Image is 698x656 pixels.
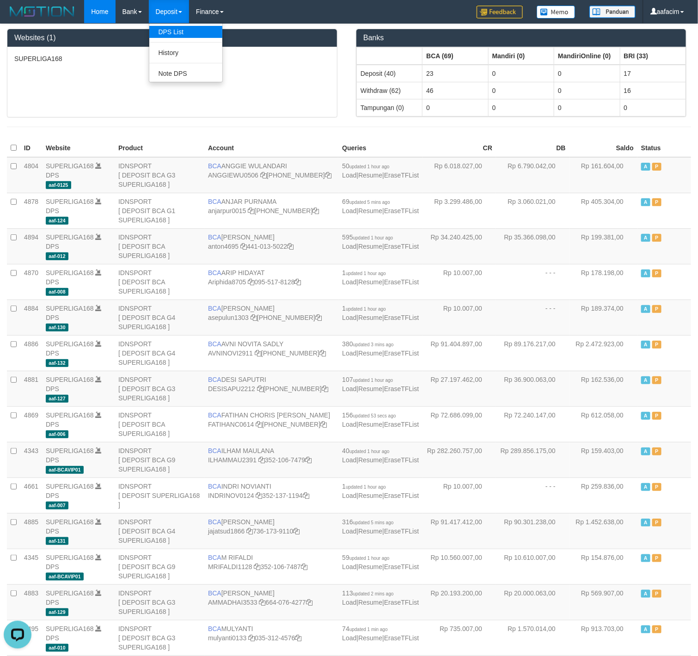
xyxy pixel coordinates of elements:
a: EraseTFList [384,278,419,286]
td: IDNSPORT [ DEPOSIT BCA G9 SUPERLIGA168 ] [115,549,204,584]
a: Resume [358,243,382,250]
td: - - - [496,478,569,513]
th: Status [637,139,691,157]
td: Rp 34.240.425,00 [422,228,496,264]
a: Copy mulyanti0133 to clipboard [248,634,255,642]
span: aaf-132 [46,359,68,367]
span: 40 [342,447,389,454]
td: IDNSPORT [ DEPOSIT BCA G3 SUPERLIGA168 ] [115,371,204,406]
span: aaf-130 [46,324,68,331]
td: Rp 10.007,00 [422,478,496,513]
span: aaf-BCAVIP01 [46,466,84,474]
td: AVNI NOVITA SADLY [PHONE_NUMBER] [204,335,338,371]
td: ILHAM MAULANA 352-106-7479 [204,442,338,478]
td: DPS [42,549,115,584]
a: EraseTFList [384,527,419,535]
a: Copy MRIFALDI1128 to clipboard [254,563,261,570]
span: aaf-007 [46,502,68,509]
a: Copy 4062281620 to clipboard [313,207,319,215]
a: EraseTFList [384,172,419,179]
td: [PERSON_NAME] 441-013-5022 [204,228,338,264]
h3: Websites (1) [14,34,330,42]
th: Queries [338,139,422,157]
span: updated 5 mins ago [353,520,394,525]
td: DPS [42,335,115,371]
a: Copy jajatsud1866 to clipboard [246,527,253,535]
a: SUPERLIGA168 [46,305,94,312]
a: ANGGIEWU0506 [208,172,258,179]
td: Rp 199.381,00 [569,228,637,264]
span: | | [342,198,419,215]
td: Rp 282.260.757,00 [422,442,496,478]
span: updated 1 hour ago [349,449,390,454]
a: Copy FATIHANC0614 to clipboard [256,421,262,428]
a: Load [342,385,356,392]
td: DPS [42,264,115,300]
a: Resume [358,207,382,215]
a: jajatsud1866 [208,527,245,535]
a: Copy asepulun1303 to clipboard [251,314,257,321]
td: 0 [422,99,488,116]
td: 0 [488,82,554,99]
span: updated 3 mins ago [353,342,394,347]
td: 0 [554,82,620,99]
th: Account [204,139,338,157]
span: BCA [208,376,221,383]
span: aaf-124 [46,217,68,225]
span: Paused [652,341,661,349]
td: 4878 [20,193,42,228]
span: 1 [342,305,386,312]
td: IDNSPORT [ DEPOSIT SUPERLIGA168 ] [115,478,204,513]
td: Rp 91.404.897,00 [422,335,496,371]
a: Note DPS [149,67,222,80]
td: 23 [422,65,488,82]
span: | | [342,447,419,464]
span: BCA [208,518,221,526]
a: Load [342,207,356,215]
td: Rp 162.536,00 [569,371,637,406]
td: 4885 [20,513,42,549]
a: MRIFALDI1128 [208,563,252,570]
td: 4870 [20,264,42,300]
span: aaf-127 [46,395,68,403]
td: 4884 [20,300,42,335]
td: - - - [496,264,569,300]
td: Tampungan (0) [357,99,422,116]
span: | | [342,518,419,535]
td: 17 [620,65,686,82]
span: | | [342,305,419,321]
a: Copy 0955178128 to clipboard [295,278,301,286]
td: DPS [42,442,115,478]
a: EraseTFList [384,207,419,215]
th: Group: activate to sort column ascending [357,47,422,65]
td: Rp 159.403,00 [569,442,637,478]
td: M RIFALDI 352-106-7487 [204,549,338,584]
a: EraseTFList [384,385,419,392]
span: Active [641,341,650,349]
a: Copy Ariphida8705 to clipboard [248,278,254,286]
button: Open LiveChat chat widget [4,4,31,31]
td: 46 [422,82,488,99]
a: SUPERLIGA168 [46,340,94,348]
td: ANJAR PURNAMA [PHONE_NUMBER] [204,193,338,228]
span: Paused [652,376,661,384]
td: IDNSPORT [ DEPOSIT BCA G1 SUPERLIGA168 ] [115,193,204,228]
a: SUPERLIGA168 [46,589,94,597]
span: 316 [342,518,393,526]
a: EraseTFList [384,421,419,428]
td: ANGGIE WULANDARI [PHONE_NUMBER] [204,157,338,193]
span: aaf-0125 [46,181,71,189]
td: DESI SAPUTRI [PHONE_NUMBER] [204,371,338,406]
a: SUPERLIGA168 [46,625,94,632]
a: Copy 4062280135 to clipboard [319,349,326,357]
span: aaf-008 [46,288,68,296]
span: BCA [208,269,221,276]
span: 1 [342,269,386,276]
td: 0 [488,65,554,82]
a: Load [342,349,356,357]
a: Copy DESISAPU2212 to clipboard [257,385,263,392]
td: 4881 [20,371,42,406]
a: Load [342,492,356,499]
span: | | [342,162,419,179]
td: [PERSON_NAME] [PHONE_NUMBER] [204,300,338,335]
